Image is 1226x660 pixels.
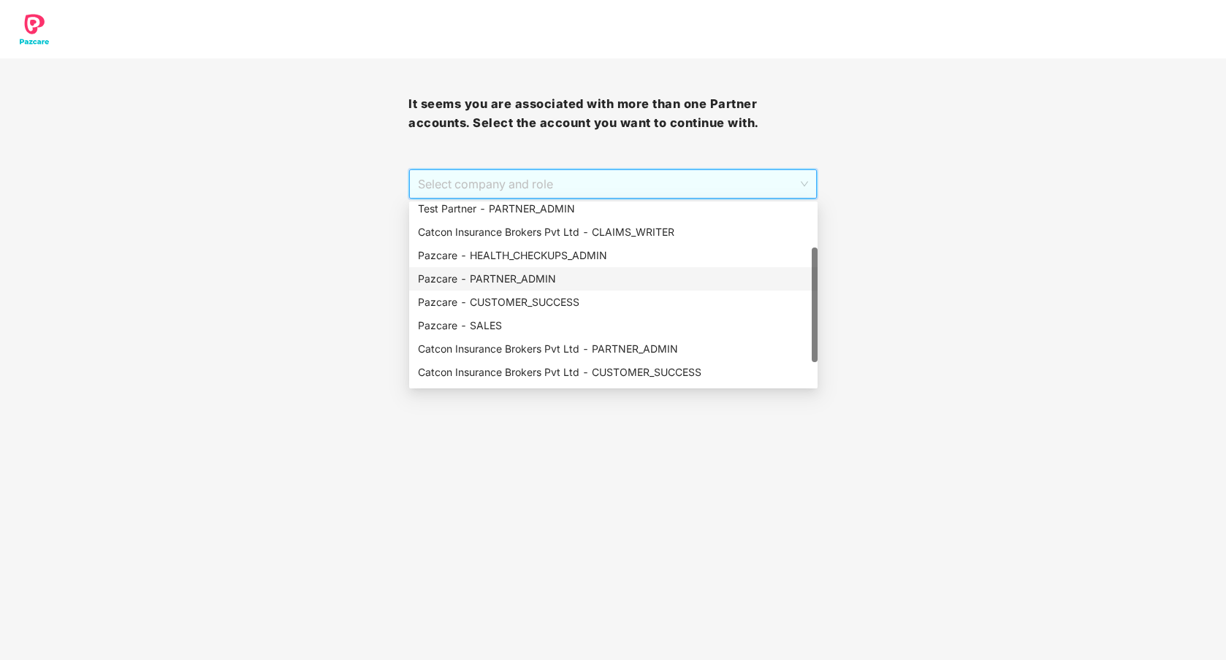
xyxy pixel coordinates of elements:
[418,201,809,217] div: Test Partner - PARTNER_ADMIN
[418,318,809,334] div: Pazcare - SALES
[418,294,809,310] div: Pazcare - CUSTOMER_SUCCESS
[408,95,817,132] h3: It seems you are associated with more than one Partner accounts. Select the account you want to c...
[418,224,809,240] div: Catcon Insurance Brokers Pvt Ltd - CLAIMS_WRITER
[409,384,818,407] div: Pazcare - CLAIMS_ADMIN
[418,341,809,357] div: Catcon Insurance Brokers Pvt Ltd - PARTNER_ADMIN
[418,170,807,198] span: Select company and role
[409,197,818,220] div: Test Partner - PARTNER_ADMIN
[418,247,809,264] div: Pazcare - HEALTH_CHECKUPS_ADMIN
[409,291,818,314] div: Pazcare - CUSTOMER_SUCCESS
[409,314,818,337] div: Pazcare - SALES
[418,364,809,380] div: Catcon Insurance Brokers Pvt Ltd - CUSTOMER_SUCCESS
[409,244,818,267] div: Pazcare - HEALTH_CHECKUPS_ADMIN
[409,361,818,384] div: Catcon Insurance Brokers Pvt Ltd - CUSTOMER_SUCCESS
[409,337,818,361] div: Catcon Insurance Brokers Pvt Ltd - PARTNER_ADMIN
[418,388,809,404] div: Pazcare - CLAIMS_ADMIN
[418,271,809,287] div: Pazcare - PARTNER_ADMIN
[409,267,818,291] div: Pazcare - PARTNER_ADMIN
[409,220,818,244] div: Catcon Insurance Brokers Pvt Ltd - CLAIMS_WRITER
